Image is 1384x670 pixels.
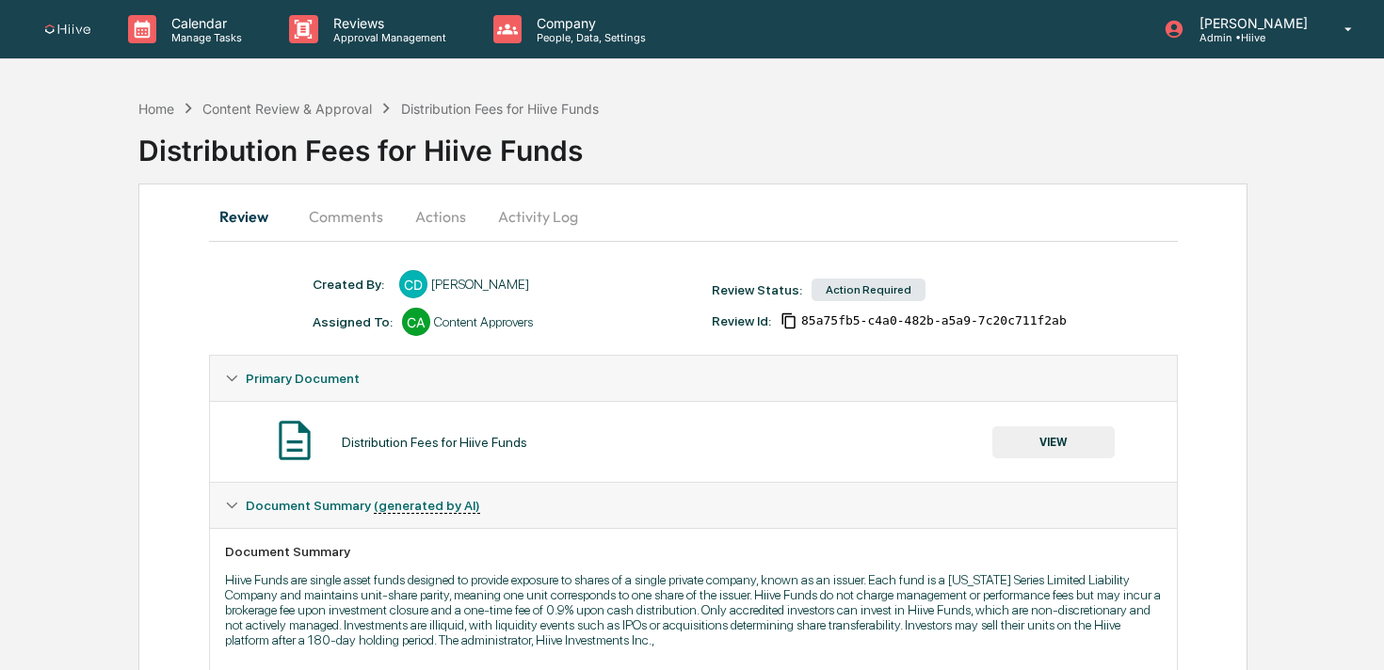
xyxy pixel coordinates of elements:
[483,194,593,239] button: Activity Log
[210,483,1177,528] div: Document Summary (generated by AI)
[1184,15,1317,31] p: [PERSON_NAME]
[318,15,456,31] p: Reviews
[202,101,372,117] div: Content Review & Approval
[209,194,1178,239] div: secondary tabs example
[399,270,427,298] div: CD
[342,435,527,450] div: Distribution Fees for Hiive Funds
[522,15,655,31] p: Company
[801,313,1067,328] span: 85a75fb5-c4a0-482b-a5a9-7c20c711f2ab
[156,15,251,31] p: Calendar
[1184,31,1317,44] p: Admin • Hiive
[156,31,251,44] p: Manage Tasks
[431,277,529,292] div: [PERSON_NAME]
[781,312,797,329] span: Copy Id
[401,101,599,117] div: Distribution Fees for Hiive Funds
[712,282,802,297] div: Review Status:
[271,417,318,464] img: Document Icon
[992,426,1115,458] button: VIEW
[210,356,1177,401] div: Primary Document
[313,277,390,292] div: Created By: ‎ ‎
[246,498,480,513] span: Document Summary
[398,194,483,239] button: Actions
[138,119,1384,167] div: Distribution Fees for Hiive Funds
[225,572,1162,647] p: Hiive Funds are single asset funds designed to provide exposure to shares of a single private com...
[522,31,655,44] p: People, Data, Settings
[294,194,398,239] button: Comments
[374,498,480,514] u: (generated by AI)
[402,308,430,336] div: CA
[45,24,90,35] img: logo
[318,31,456,44] p: Approval Management
[246,371,360,386] span: Primary Document
[712,313,771,328] div: Review Id:
[225,544,1162,559] div: Document Summary
[313,314,393,329] div: Assigned To:
[434,314,533,329] div: Content Approvers
[812,279,925,301] div: Action Required
[209,194,294,239] button: Review
[210,401,1177,482] div: Primary Document
[138,101,174,117] div: Home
